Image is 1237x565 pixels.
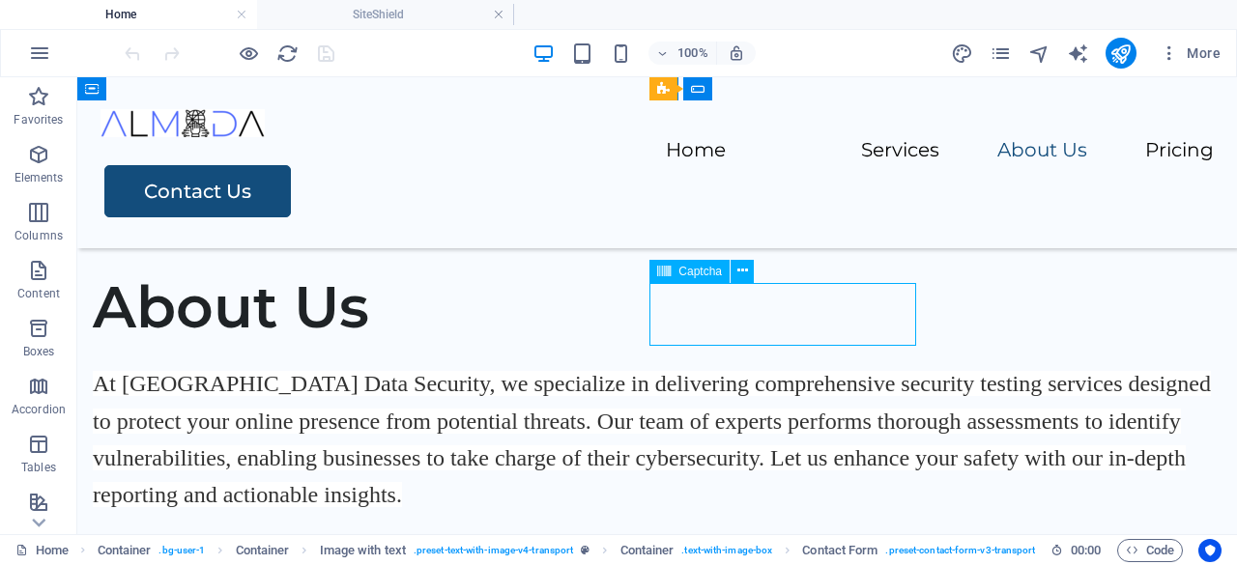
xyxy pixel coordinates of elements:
span: Click to select. Double-click to edit [620,539,675,562]
button: publish [1106,38,1136,69]
span: . bg-user-1 [158,539,205,562]
p: Tables [21,460,56,475]
span: : [1084,543,1087,557]
span: Captcha [678,266,722,277]
button: navigator [1028,42,1051,65]
p: Accordion [12,402,66,417]
h4: SiteShield [257,4,514,25]
span: More [1160,43,1221,63]
i: This element is a customizable preset [581,545,590,555]
span: Click to select. Double-click to edit [320,539,406,562]
i: AI Writer [1067,42,1089,65]
p: Favorites [14,112,63,127]
button: reload [275,42,299,65]
button: More [1152,38,1228,69]
span: . preset-contact-form-v3-transport [885,539,1035,562]
i: Design (Ctrl+Alt+Y) [951,42,973,65]
button: Code [1117,539,1183,562]
i: Publish [1109,42,1132,65]
span: . text-with-image-box [681,539,772,562]
h6: 100% [677,42,708,65]
button: design [951,42,974,65]
button: Usercentrics [1198,539,1222,562]
p: Content [17,286,60,301]
p: Elements [14,170,64,185]
span: . preset-text-with-image-v4-transport [414,539,573,562]
p: Boxes [23,344,55,359]
button: text_generator [1067,42,1090,65]
a: Click to cancel selection. Double-click to open Pages [15,539,69,562]
i: Pages (Ctrl+Alt+S) [990,42,1012,65]
p: Columns [14,228,63,243]
i: Reload page [276,42,299,65]
span: Click to select. Double-click to edit [98,539,152,562]
nav: breadcrumb [98,539,1188,562]
button: 100% [648,42,717,65]
span: Click to select. Double-click to edit [802,539,877,562]
button: pages [990,42,1013,65]
span: 00 00 [1071,539,1101,562]
span: Click to select. Double-click to edit [236,539,290,562]
i: On resize automatically adjust zoom level to fit chosen device. [728,44,745,62]
h6: Session time [1050,539,1102,562]
span: Code [1126,539,1174,562]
